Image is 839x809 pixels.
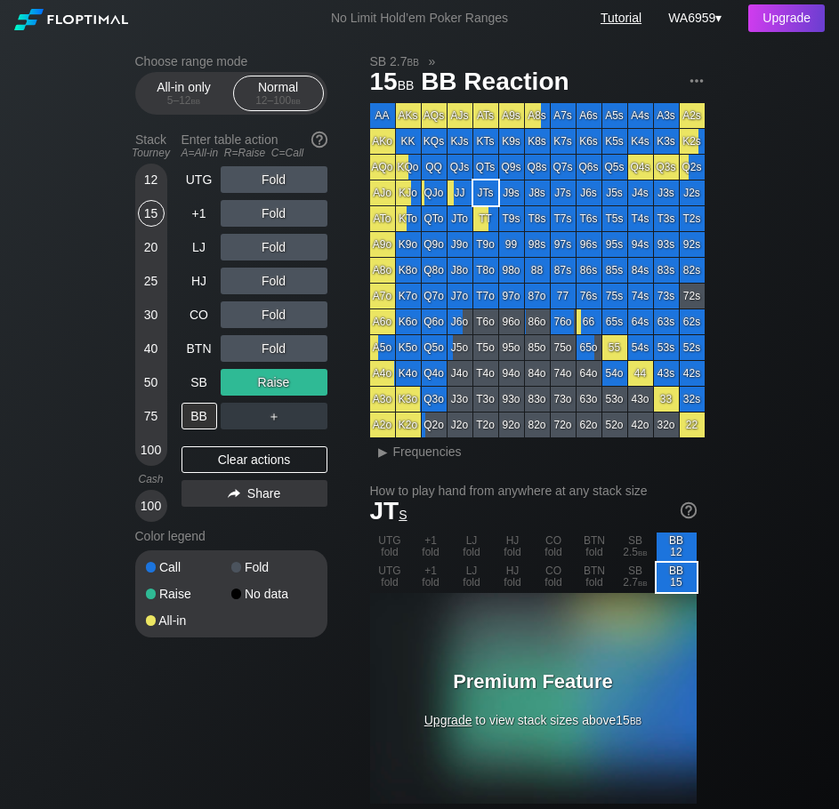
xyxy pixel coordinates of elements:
div: T2s [680,206,705,231]
div: Fold [221,335,327,362]
div: 43o [628,387,653,412]
div: K3o [396,387,421,412]
div: Q7o [422,284,447,308]
div: J6o [448,309,472,334]
div: UTG fold [370,563,410,592]
div: T6s [577,206,601,231]
div: 93o [499,387,524,412]
div: 94s [628,232,653,257]
div: 53s [654,335,679,360]
div: QJo [422,180,447,205]
div: T6o [473,309,498,334]
div: A6o [370,309,395,334]
div: UTG fold [370,533,410,562]
div: AA [370,103,395,128]
div: Raise [146,588,231,600]
div: 42o [628,413,653,437]
div: JJ [448,180,472,205]
div: 82o [525,413,550,437]
div: AJs [448,103,472,128]
div: Q5o [422,335,447,360]
span: » [419,54,445,68]
div: T5s [602,206,627,231]
div: Q9o [422,232,447,257]
span: JT [370,497,407,525]
div: J3o [448,387,472,412]
div: 63o [577,387,601,412]
div: J8o [448,258,472,283]
div: SB [182,369,217,396]
img: help.32db89a4.svg [310,130,329,149]
div: 96s [577,232,601,257]
div: 53o [602,387,627,412]
span: Frequencies [393,445,462,459]
div: Fold [231,561,317,573]
span: SB 2.7 [367,53,422,69]
div: 12 – 100 [241,94,316,107]
div: 77 [551,284,576,308]
div: 55 [602,335,627,360]
div: A2o [370,413,395,437]
div: Q9s [499,155,524,180]
h2: Choose range mode [135,54,327,68]
div: AQs [422,103,447,128]
div: BTN [182,335,217,362]
h3: Premium Feature [422,670,644,693]
div: Fold [221,200,327,227]
div: HJ fold [493,563,533,592]
div: QTo [422,206,447,231]
div: No data [231,588,317,600]
div: 72s [680,284,705,308]
div: CO fold [534,533,574,562]
div: KJs [448,129,472,154]
div: 85s [602,258,627,283]
div: Enter table action [182,125,327,166]
div: T4s [628,206,653,231]
div: 97s [551,232,576,257]
div: J2s [680,180,705,205]
div: K6s [577,129,601,154]
div: 65s [602,309,627,334]
div: KQo [396,155,421,180]
div: 100 [138,493,165,519]
div: K2o [396,413,421,437]
div: 84o [525,361,550,386]
div: 88 [525,258,550,283]
div: J4s [628,180,653,205]
div: HJ [182,268,217,294]
div: Q2o [422,413,447,437]
div: 63s [654,309,679,334]
div: 87o [525,284,550,308]
div: K6o [396,309,421,334]
div: A4o [370,361,395,386]
div: Color legend [135,522,327,550]
div: ATo [370,206,395,231]
div: Normal [238,76,319,110]
div: T2o [473,413,498,437]
div: 96o [499,309,524,334]
div: Call [146,561,231,573]
div: 43s [654,361,679,386]
div: Q3o [422,387,447,412]
div: 83o [525,387,550,412]
span: bb [191,94,201,107]
div: J5o [448,335,472,360]
div: Raise [221,369,327,396]
div: 76s [577,284,601,308]
div: JTo [448,206,472,231]
div: Stack [128,125,174,166]
div: 52s [680,335,705,360]
div: 74s [628,284,653,308]
div: 66 [577,309,601,334]
div: 32o [654,413,679,437]
div: K5s [602,129,627,154]
div: BTN fold [575,563,615,592]
div: A4s [628,103,653,128]
div: AJo [370,180,395,205]
div: No Limit Hold’em Poker Ranges [304,11,535,29]
div: 97o [499,284,524,308]
div: T5o [473,335,498,360]
span: 15 [367,68,417,98]
div: Q3s [654,155,679,180]
div: A=All-in R=Raise C=Call [182,147,327,159]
